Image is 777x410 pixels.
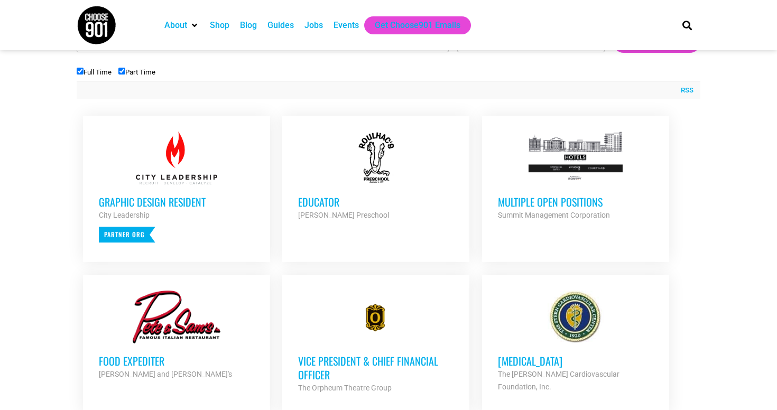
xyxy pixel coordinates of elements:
a: Shop [210,19,229,32]
h3: Graphic Design Resident [99,195,254,209]
strong: City Leadership [99,211,150,219]
h3: Multiple Open Positions [498,195,653,209]
a: RSS [676,85,693,96]
strong: [PERSON_NAME] Preschool [298,211,389,219]
label: Full Time [77,68,112,76]
p: Partner Org [99,227,155,243]
strong: The Orpheum Theatre Group [298,384,392,392]
a: Events [334,19,359,32]
a: Guides [267,19,294,32]
input: Part Time [118,68,125,74]
h3: Educator [298,195,454,209]
a: Blog [240,19,257,32]
a: Food Expediter [PERSON_NAME] and [PERSON_NAME]'s [83,275,270,396]
div: Search [679,16,696,34]
h3: Vice President & Chief Financial Officer [298,354,454,381]
a: Jobs [304,19,323,32]
a: Graphic Design Resident City Leadership Partner Org [83,116,270,258]
nav: Main nav [159,16,664,34]
div: About [159,16,205,34]
a: Get Choose901 Emails [375,19,460,32]
input: Full Time [77,68,84,74]
label: Part Time [118,68,155,76]
strong: [PERSON_NAME] and [PERSON_NAME]'s [99,370,232,378]
a: [MEDICAL_DATA] The [PERSON_NAME] Cardiovascular Foundation, Inc. [482,275,669,409]
strong: The [PERSON_NAME] Cardiovascular Foundation, Inc. [498,370,619,391]
a: Educator [PERSON_NAME] Preschool [282,116,469,237]
a: Vice President & Chief Financial Officer The Orpheum Theatre Group [282,275,469,410]
a: About [164,19,187,32]
h3: [MEDICAL_DATA] [498,354,653,368]
a: Multiple Open Positions Summit Management Corporation [482,116,669,237]
strong: Summit Management Corporation [498,211,610,219]
h3: Food Expediter [99,354,254,368]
